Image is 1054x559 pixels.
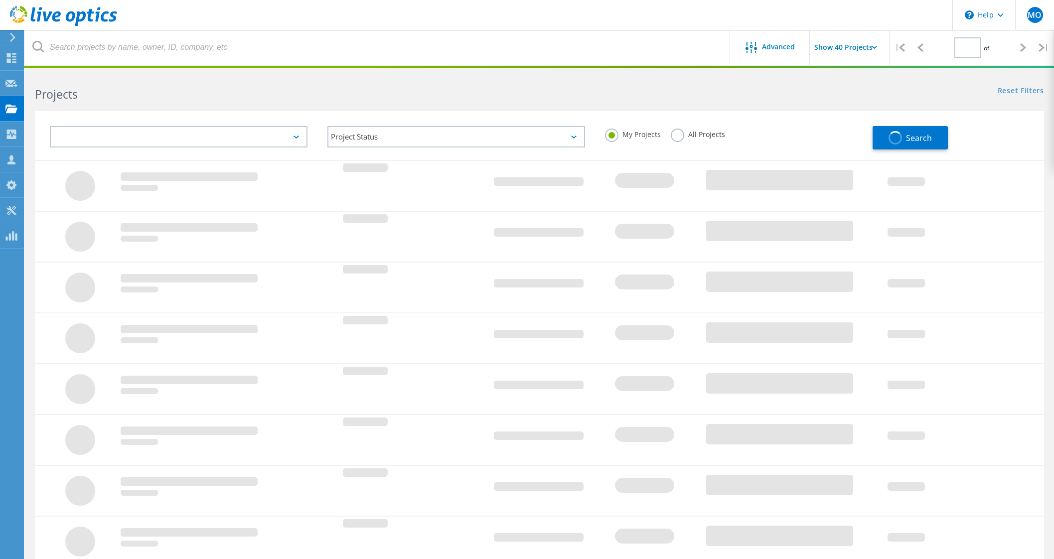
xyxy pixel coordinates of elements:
[327,126,585,147] div: Project Status
[671,129,725,138] label: All Projects
[890,30,910,65] div: |
[906,133,932,143] span: Search
[1028,11,1042,19] span: MO
[1034,30,1054,65] div: |
[762,43,795,50] span: Advanced
[998,87,1044,96] a: Reset Filters
[873,126,948,149] button: Search
[10,21,117,28] a: Live Optics Dashboard
[35,86,78,102] b: Projects
[605,129,661,138] label: My Projects
[984,44,989,52] span: of
[965,10,974,19] svg: \n
[25,30,731,65] input: Search projects by name, owner, ID, company, etc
